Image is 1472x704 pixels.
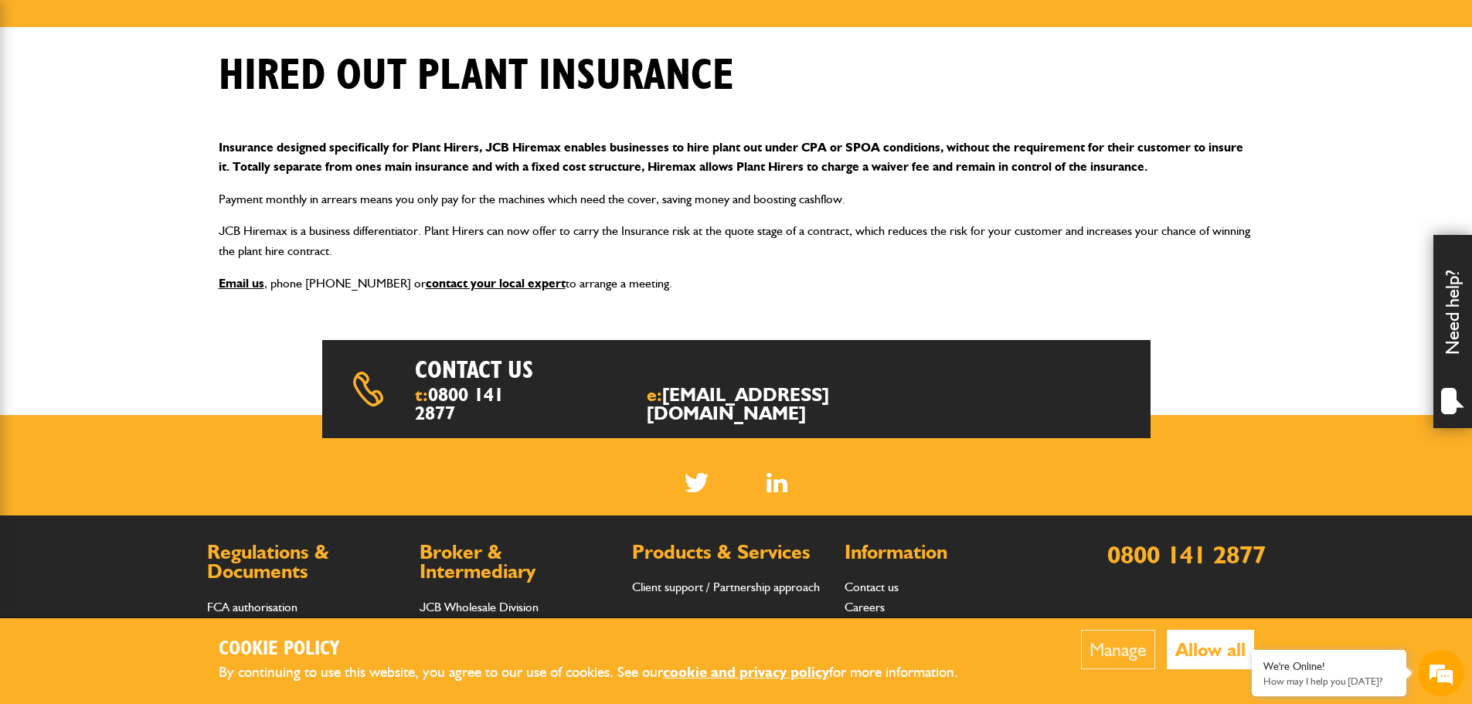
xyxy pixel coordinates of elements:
[663,663,829,681] a: cookie and privacy policy
[219,274,1254,294] p: , phone [PHONE_NUMBER] or to arrange a meeting.
[426,276,566,291] a: contact your local expert
[632,580,820,594] a: Client support / Partnership approach
[415,355,777,385] h2: Contact us
[415,386,517,423] span: t:
[845,542,1042,563] h2: Information
[1263,675,1395,687] p: How may I help you today?
[647,386,906,423] span: e:
[207,600,297,614] a: FCA authorisation
[219,138,1254,177] p: Insurance designed specifically for Plant Hirers, JCB Hiremax enables businesses to hire plant ou...
[767,473,787,492] img: Linked In
[647,383,829,424] a: [EMAIL_ADDRESS][DOMAIN_NAME]
[845,600,885,614] a: Careers
[415,383,504,424] a: 0800 141 2877
[845,580,899,594] a: Contact us
[207,542,404,582] h2: Regulations & Documents
[219,638,984,661] h2: Cookie Policy
[219,189,1254,209] p: Payment monthly in arrears means you only pay for the machines which need the cover, saving money...
[1433,235,1472,428] div: Need help?
[685,473,709,492] img: Twitter
[219,661,984,685] p: By continuing to use this website, you agree to our use of cookies. See our for more information.
[420,600,539,614] a: JCB Wholesale Division
[1167,630,1254,669] button: Allow all
[767,473,787,492] a: LinkedIn
[1081,630,1155,669] button: Manage
[420,542,617,582] h2: Broker & Intermediary
[219,221,1254,260] p: JCB Hiremax is a business differentiator. Plant Hirers can now offer to carry the Insurance risk ...
[1107,539,1266,570] a: 0800 141 2877
[219,50,734,102] h1: Hired out plant insurance
[1263,660,1395,673] div: We're Online!
[632,542,829,563] h2: Products & Services
[219,276,264,291] a: Email us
